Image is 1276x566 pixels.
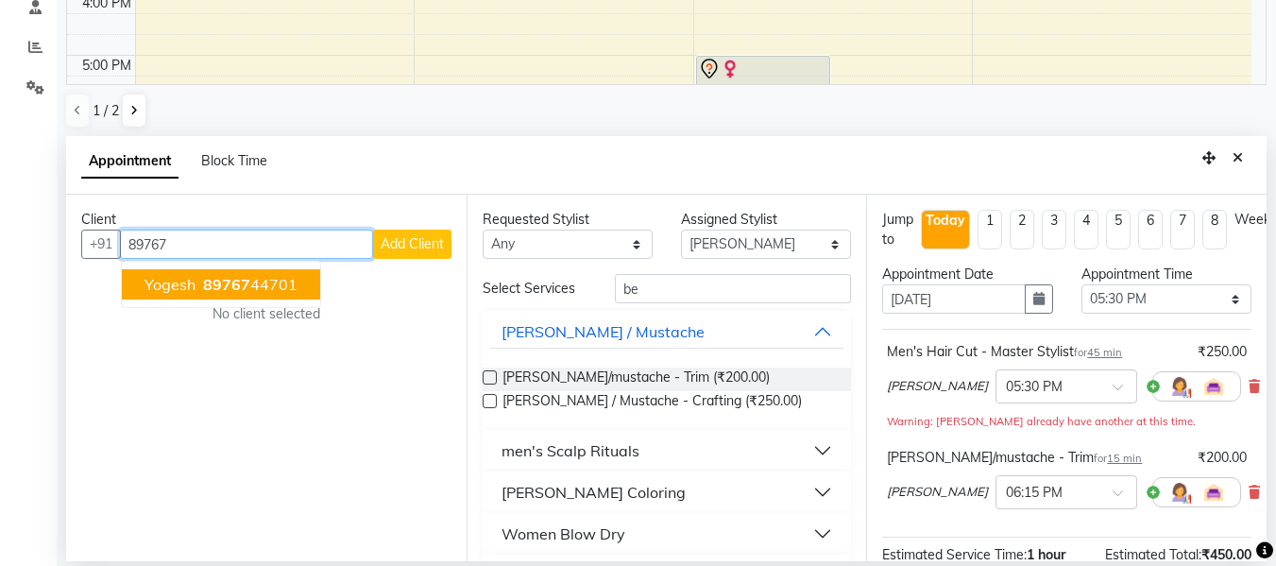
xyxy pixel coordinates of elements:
[1087,346,1122,359] span: 45 min
[502,391,802,415] span: [PERSON_NAME] / Mustache - Crafting (₹250.00)
[681,210,851,230] div: Assigned Stylist
[120,230,373,259] input: Search by Name/Mobile/Email/Code
[1202,210,1227,249] li: 8
[78,56,135,76] div: 5:00 PM
[203,275,250,294] span: 89767
[697,57,830,210] div: [PERSON_NAME], TK01, 05:00 PM-07:30 PM, Women Keratin /Cysteine/ Qod/ [MEDICAL_DATA] - Short Hair
[1170,210,1195,249] li: 7
[887,448,1142,468] div: [PERSON_NAME]/mustache - Trim
[1106,210,1131,249] li: 5
[502,481,686,504] div: [PERSON_NAME] Coloring
[145,275,196,294] span: yogesh
[199,275,298,294] ngb-highlight: 44701
[490,517,844,551] button: Women Blow Dry
[490,434,844,468] button: men's Scalp Rituals
[1168,481,1191,504] img: Hairdresser.png
[1042,210,1066,249] li: 3
[882,284,1025,314] input: yyyy-mm-dd
[468,279,601,299] div: Select Services
[502,439,639,462] div: men's Scalp Rituals
[1094,452,1142,465] small: for
[490,315,844,349] button: [PERSON_NAME] / Mustache
[483,210,653,230] div: Requested Stylist
[381,235,444,252] span: Add Client
[1081,265,1251,284] div: Appointment Time
[502,368,770,391] span: [PERSON_NAME]/mustache - Trim (₹200.00)
[81,145,179,179] span: Appointment
[926,211,965,231] div: Today
[978,210,1002,249] li: 1
[490,475,844,509] button: [PERSON_NAME] Coloring
[887,377,988,396] span: [PERSON_NAME]
[1027,546,1065,563] span: 1 hour
[93,101,119,121] span: 1 / 2
[81,230,121,259] button: +91
[1202,375,1225,398] img: Interior.png
[1074,346,1122,359] small: for
[81,210,451,230] div: Client
[1107,452,1142,465] span: 15 min
[1105,546,1201,563] span: Estimated Total:
[887,483,988,502] span: [PERSON_NAME]
[1198,342,1247,362] div: ₹250.00
[1010,210,1034,249] li: 2
[1201,546,1251,563] span: ₹450.00
[615,274,851,303] input: Search by service name
[1198,448,1247,468] div: ₹200.00
[1074,210,1098,249] li: 4
[502,523,625,545] div: Women Blow Dry
[882,546,1027,563] span: Estimated Service Time:
[887,342,1122,362] div: Men's Hair Cut - Master Stylist
[373,230,451,259] button: Add Client
[1202,481,1225,504] img: Interior.png
[882,210,913,249] div: Jump to
[1138,210,1163,249] li: 6
[1168,375,1191,398] img: Hairdresser.png
[882,265,1052,284] div: Appointment Date
[1224,144,1251,173] button: Close
[887,415,1196,428] small: Warning: [PERSON_NAME] already have another at this time.
[127,304,406,324] div: No client selected
[201,152,267,169] span: Block Time
[502,320,705,343] div: [PERSON_NAME] / Mustache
